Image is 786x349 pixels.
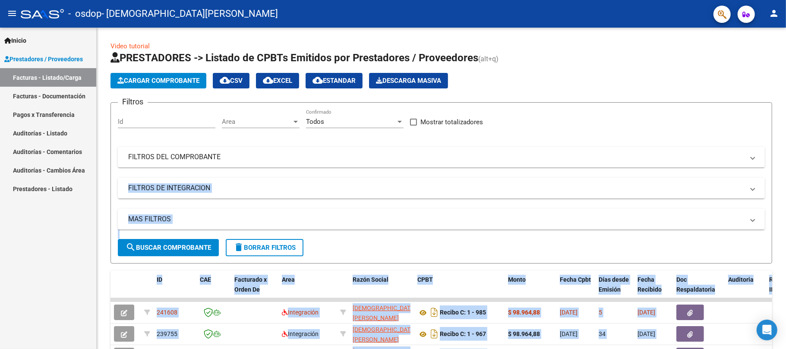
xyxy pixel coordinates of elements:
[349,270,414,308] datatable-header-cell: Razón Social
[256,73,299,88] button: EXCEL
[282,330,319,337] span: Integración
[110,73,206,88] button: Cargar Comprobante
[282,276,295,283] span: Area
[234,242,244,252] mat-icon: delete
[110,42,150,50] a: Video tutorial
[117,77,199,85] span: Cargar Comprobante
[118,96,148,108] h3: Filtros
[128,214,744,224] mat-panel-title: MAS FILTROS
[508,276,526,283] span: Monto
[110,52,478,64] span: PRESTADORES -> Listado de CPBTs Emitidos por Prestadores / Proveedores
[599,309,602,316] span: 5
[313,75,323,85] mat-icon: cloud_download
[118,209,765,230] mat-expansion-panel-header: MAS FILTROS
[353,303,410,321] div: 27315674684
[440,309,486,316] strong: Recibo C: 1 - 985
[157,330,177,337] span: 239755
[68,4,101,23] span: - osdop
[213,73,249,88] button: CSV
[429,305,440,319] i: Descargar documento
[429,327,440,341] i: Descargar documento
[313,77,356,85] span: Estandar
[508,330,540,337] strong: $ 98.964,88
[414,270,505,308] datatable-header-cell: CPBT
[126,242,136,252] mat-icon: search
[508,309,540,316] strong: $ 98.964,88
[560,276,591,283] span: Fecha Cpbt
[226,239,303,256] button: Borrar Filtros
[757,320,777,340] div: Open Intercom Messenger
[196,270,231,308] datatable-header-cell: CAE
[440,331,486,338] strong: Recibo C: 1 - 967
[353,326,416,343] span: [DEMOGRAPHIC_DATA][PERSON_NAME]
[595,270,634,308] datatable-header-cell: Días desde Emisión
[676,276,715,293] span: Doc Respaldatoria
[157,276,162,283] span: ID
[278,270,337,308] datatable-header-cell: Area
[634,270,673,308] datatable-header-cell: Fecha Recibido
[560,330,578,337] span: [DATE]
[101,4,278,23] span: - [DEMOGRAPHIC_DATA][PERSON_NAME]
[126,244,211,252] span: Buscar Comprobante
[420,117,483,127] span: Mostrar totalizadores
[638,309,655,316] span: [DATE]
[560,309,578,316] span: [DATE]
[353,305,416,321] span: [DEMOGRAPHIC_DATA][PERSON_NAME]
[263,75,273,85] mat-icon: cloud_download
[4,36,26,45] span: Inicio
[478,55,499,63] span: (alt+q)
[220,75,230,85] mat-icon: cloud_download
[638,330,655,337] span: [DATE]
[118,178,765,198] mat-expansion-panel-header: FILTROS DE INTEGRACION
[556,270,595,308] datatable-header-cell: Fecha Cpbt
[306,73,363,88] button: Estandar
[369,73,448,88] app-download-masive: Descarga masiva de comprobantes (adjuntos)
[263,77,292,85] span: EXCEL
[417,276,433,283] span: CPBT
[282,309,319,316] span: Integración
[725,270,766,308] datatable-header-cell: Auditoria
[728,276,754,283] span: Auditoria
[231,270,278,308] datatable-header-cell: Facturado x Orden De
[234,244,296,252] span: Borrar Filtros
[599,330,606,337] span: 34
[4,54,83,64] span: Prestadores / Proveedores
[599,276,629,293] span: Días desde Emisión
[220,77,243,85] span: CSV
[118,147,765,167] mat-expansion-panel-header: FILTROS DEL COMPROBANTE
[369,73,448,88] button: Descarga Masiva
[505,270,556,308] datatable-header-cell: Monto
[118,239,219,256] button: Buscar Comprobante
[353,276,388,283] span: Razón Social
[157,309,177,316] span: 241608
[128,152,744,162] mat-panel-title: FILTROS DEL COMPROBANTE
[153,270,196,308] datatable-header-cell: ID
[769,8,779,19] mat-icon: person
[638,276,662,293] span: Fecha Recibido
[306,118,324,126] span: Todos
[128,183,744,193] mat-panel-title: FILTROS DE INTEGRACION
[7,8,17,19] mat-icon: menu
[673,270,725,308] datatable-header-cell: Doc Respaldatoria
[200,276,211,283] span: CAE
[376,77,441,85] span: Descarga Masiva
[234,276,267,293] span: Facturado x Orden De
[222,118,292,126] span: Area
[353,325,410,343] div: 27315674684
